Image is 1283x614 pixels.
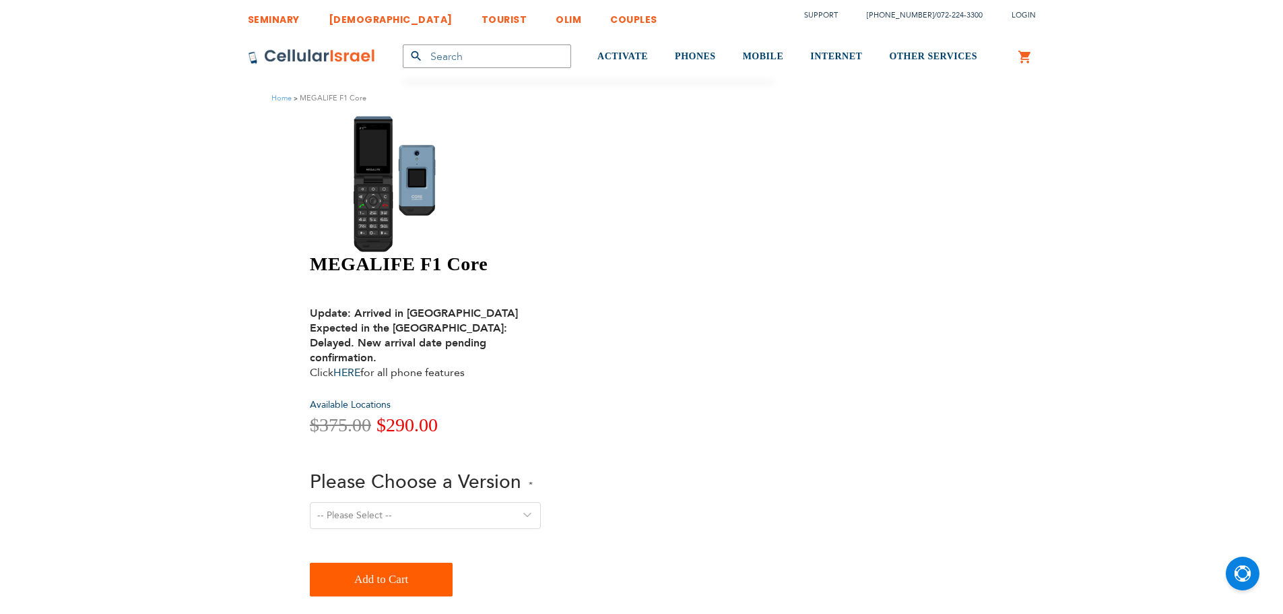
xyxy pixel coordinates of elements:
[1012,10,1036,20] span: Login
[248,49,376,65] img: Cellular Israel Logo
[271,93,292,103] a: Home
[310,563,453,596] button: Add to Cart
[743,32,784,82] a: MOBILE
[937,10,983,20] a: 072-224-3300
[248,3,300,28] a: SEMINARY
[597,51,648,61] span: ACTIVATE
[675,32,716,82] a: PHONES
[403,44,571,68] input: Search
[310,415,371,435] span: $375.00
[889,51,977,61] span: OTHER SERVICES
[354,566,408,593] span: Add to Cart
[804,10,838,20] a: Support
[310,291,519,380] div: Click for all phone features
[675,51,716,61] span: PHONES
[292,92,366,104] li: MEGALIFE F1 Core
[482,3,527,28] a: TOURIST
[310,398,391,411] a: Available Locations
[867,10,934,20] a: [PHONE_NUMBER]
[376,415,438,435] span: $290.00
[810,32,862,82] a: INTERNET
[853,5,983,25] li: /
[889,32,977,82] a: OTHER SERVICES
[329,3,453,28] a: [DEMOGRAPHIC_DATA]
[810,51,862,61] span: INTERNET
[610,3,657,28] a: COUPLES
[310,469,521,495] span: Please Choose a Version
[310,253,782,276] h1: MEGALIFE F1 Core
[310,115,505,253] img: MEGALIFE F1 Core
[333,365,360,380] a: HERE
[597,32,648,82] a: ACTIVATE
[743,51,784,61] span: MOBILE
[310,306,518,365] strong: Update: Arrived in [GEOGRAPHIC_DATA] Expected in the [GEOGRAPHIC_DATA]: Delayed. New arrival date...
[556,3,581,28] a: OLIM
